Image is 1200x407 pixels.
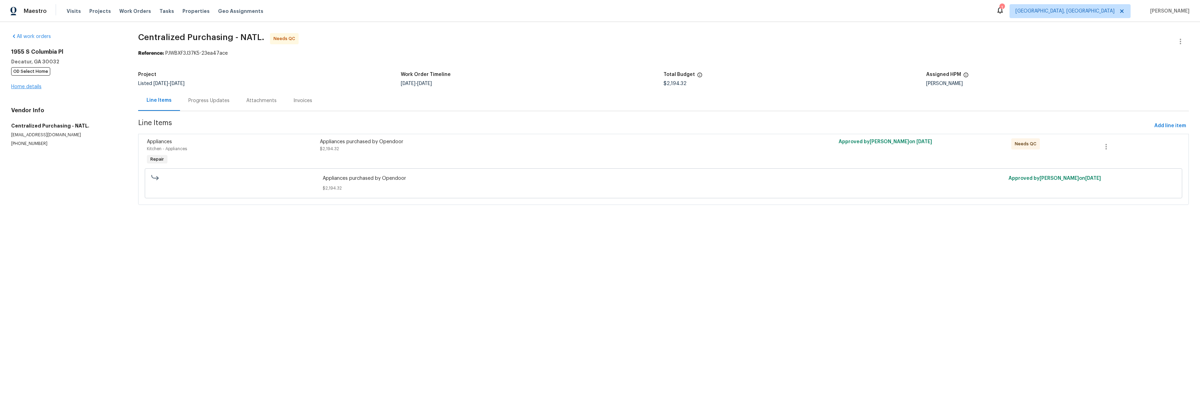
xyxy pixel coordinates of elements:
h2: 1955 S Columbia Pl [11,48,121,55]
h4: Vendor Info [11,107,121,114]
span: The total cost of line items that have been proposed by Opendoor. This sum includes line items th... [697,72,703,81]
span: Repair [148,156,167,163]
span: Approved by [PERSON_NAME] on [839,139,932,144]
span: Approved by [PERSON_NAME] on [1008,176,1101,181]
span: Listed [138,81,185,86]
span: OD Select Home [11,67,50,76]
span: [PERSON_NAME] [1147,8,1190,15]
a: Home details [11,84,42,89]
span: Line Items [138,120,1152,132]
span: Centralized Purchasing - NATL. [138,33,264,41]
button: Add line item [1152,120,1189,132]
span: Projects [89,8,111,15]
span: $2,194.32 [320,147,339,151]
span: [GEOGRAPHIC_DATA], [GEOGRAPHIC_DATA] [1015,8,1115,15]
span: $2,194.32 [323,185,1004,192]
h5: Centralized Purchasing - NATL. [11,122,121,129]
h5: Assigned HPM [926,72,961,77]
span: Maestro [24,8,47,15]
span: [DATE] [417,81,432,86]
span: [DATE] [170,81,185,86]
span: Properties [182,8,210,15]
p: [PHONE_NUMBER] [11,141,121,147]
a: All work orders [11,34,51,39]
span: Visits [67,8,81,15]
span: Appliances [147,139,172,144]
p: [EMAIL_ADDRESS][DOMAIN_NAME] [11,132,121,138]
span: Needs QC [273,35,298,42]
h5: Decatur, GA 30032 [11,58,121,65]
span: [DATE] [1085,176,1101,181]
div: [PERSON_NAME] [926,81,1189,86]
h5: Work Order Timeline [401,72,451,77]
div: Progress Updates [188,97,230,104]
span: [DATE] [153,81,168,86]
span: $2,194.32 [663,81,687,86]
span: Appliances purchased by Opendoor [323,175,1004,182]
b: Reference: [138,51,164,56]
span: Needs QC [1015,140,1039,147]
span: Tasks [159,9,174,14]
h5: Total Budget [663,72,695,77]
div: 1 [999,4,1004,11]
div: PJWBXF3J37K5-23ea47ace [138,50,1189,57]
span: [DATE] [916,139,932,144]
div: Line Items [147,97,172,104]
span: The hpm assigned to this work order. [963,72,969,81]
div: Attachments [246,97,277,104]
span: [DATE] [401,81,415,86]
span: Add line item [1154,122,1186,130]
span: Geo Assignments [218,8,263,15]
div: Appliances purchased by Opendoor [320,138,748,145]
span: - [401,81,432,86]
span: - [153,81,185,86]
div: Invoices [293,97,312,104]
span: Work Orders [119,8,151,15]
h5: Project [138,72,156,77]
span: Kitchen - Appliances [147,147,187,151]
